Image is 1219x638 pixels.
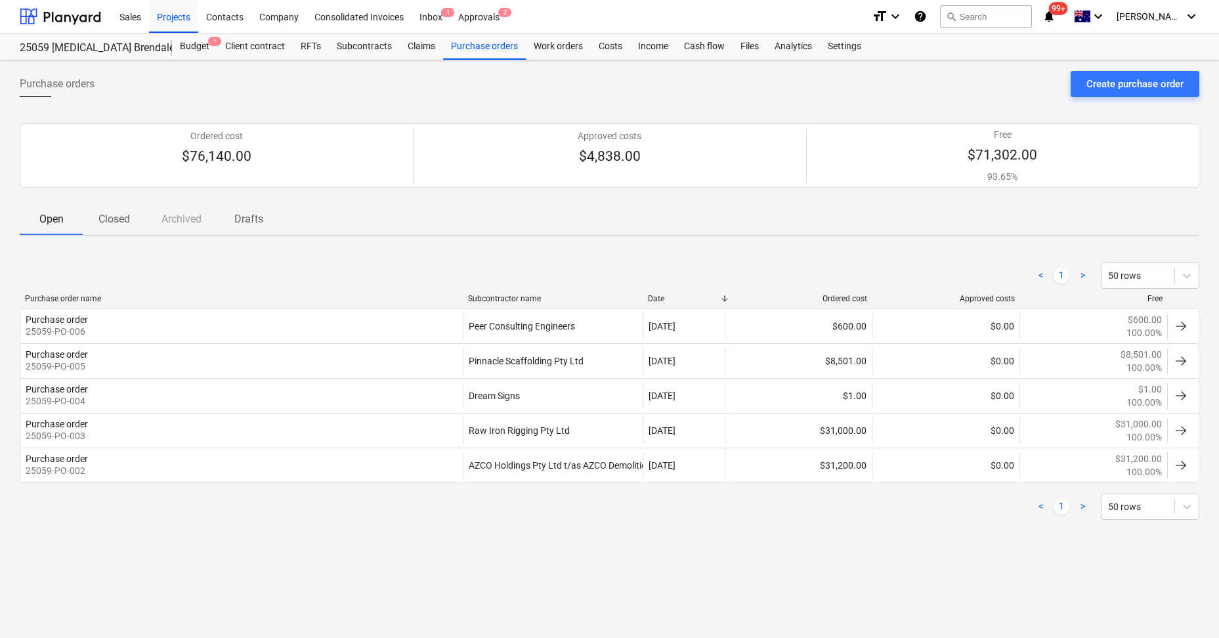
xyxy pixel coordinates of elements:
a: Purchase orders [443,33,526,60]
p: $1.00 [1138,383,1162,396]
span: 2 [498,8,511,17]
div: Raw Iron Rigging Pty Ltd [463,417,642,444]
div: $0.00 [872,452,1019,478]
div: Create purchase order [1086,75,1184,93]
p: $4,838.00 [578,148,641,166]
div: Purchase order [26,349,88,360]
p: 100.00% [1126,361,1162,374]
a: Page 1 is your current page [1054,499,1069,515]
div: Pinnacle Scaffolding Pty Ltd [463,348,642,374]
p: 25059-PO-006 [26,325,88,338]
p: Closed [98,211,130,227]
div: Approved costs [878,294,1015,303]
p: 100.00% [1126,326,1162,339]
a: Subcontracts [329,33,400,60]
div: 25059 [MEDICAL_DATA] Brendale Re-roof and New Shed [20,41,156,55]
a: Next page [1075,268,1090,284]
p: $31,000.00 [1115,417,1162,431]
i: Knowledge base [914,9,927,24]
a: Costs [591,33,630,60]
i: keyboard_arrow_down [1090,9,1106,24]
p: $31,200.00 [1115,452,1162,465]
a: Settings [820,33,869,60]
p: $600.00 [1128,313,1162,326]
div: Purchase order name [25,294,458,303]
a: Cash flow [676,33,733,60]
i: keyboard_arrow_down [1184,9,1199,24]
a: Page 1 is your current page [1054,268,1069,284]
a: Income [630,33,676,60]
div: $0.00 [872,348,1019,374]
i: keyboard_arrow_down [888,9,903,24]
div: [DATE] [649,321,675,331]
p: 25059-PO-002 [26,464,88,477]
a: RFTs [293,33,329,60]
p: $76,140.00 [182,148,251,166]
span: 99+ [1049,2,1068,15]
div: Purchase order [26,419,88,429]
a: Files [733,33,767,60]
span: Purchase orders [20,76,95,92]
a: Claims [400,33,443,60]
div: $31,200.00 [725,452,872,478]
a: Analytics [767,33,820,60]
a: Work orders [526,33,591,60]
div: $600.00 [725,313,872,339]
button: Search [940,5,1032,28]
div: Purchase order [26,454,88,464]
div: $0.00 [872,383,1019,409]
p: Free [968,128,1037,141]
div: Date [648,294,719,303]
iframe: Chat Widget [1153,575,1219,638]
p: Drafts [233,211,265,227]
p: $71,302.00 [968,146,1037,165]
p: 100.00% [1126,396,1162,409]
i: format_size [872,9,888,24]
div: Budget [172,33,217,60]
p: Ordered cost [182,129,251,142]
div: Peer Consulting Engineers [463,313,642,339]
div: [DATE] [649,356,675,366]
p: Open [35,211,67,227]
div: Purchase order [26,384,88,394]
div: [DATE] [649,460,675,471]
a: Previous page [1033,499,1048,515]
button: Create purchase order [1071,71,1199,97]
p: 93.65% [968,170,1037,183]
p: 25059-PO-004 [26,394,88,408]
p: $8,501.00 [1121,348,1162,361]
div: Dream Signs [463,383,642,409]
span: [PERSON_NAME] [1117,11,1182,22]
a: Next page [1075,499,1090,515]
div: Ordered cost [730,294,867,303]
div: $1.00 [725,383,872,409]
div: [DATE] [649,391,675,401]
div: $31,000.00 [725,417,872,444]
span: 1 [441,8,454,17]
a: Client contract [217,33,293,60]
p: 25059-PO-005 [26,360,88,373]
div: $0.00 [872,313,1019,339]
p: Approved costs [578,129,641,142]
a: Budget1 [172,33,217,60]
p: 100.00% [1126,465,1162,478]
div: AZCO Holdings Pty Ltd t/as AZCO Demolition [463,452,642,478]
div: $0.00 [872,417,1019,444]
i: notifications [1042,9,1056,24]
div: Purchase order [26,314,88,325]
div: $8,501.00 [725,348,872,374]
div: Free [1025,294,1163,303]
div: [DATE] [649,425,675,436]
